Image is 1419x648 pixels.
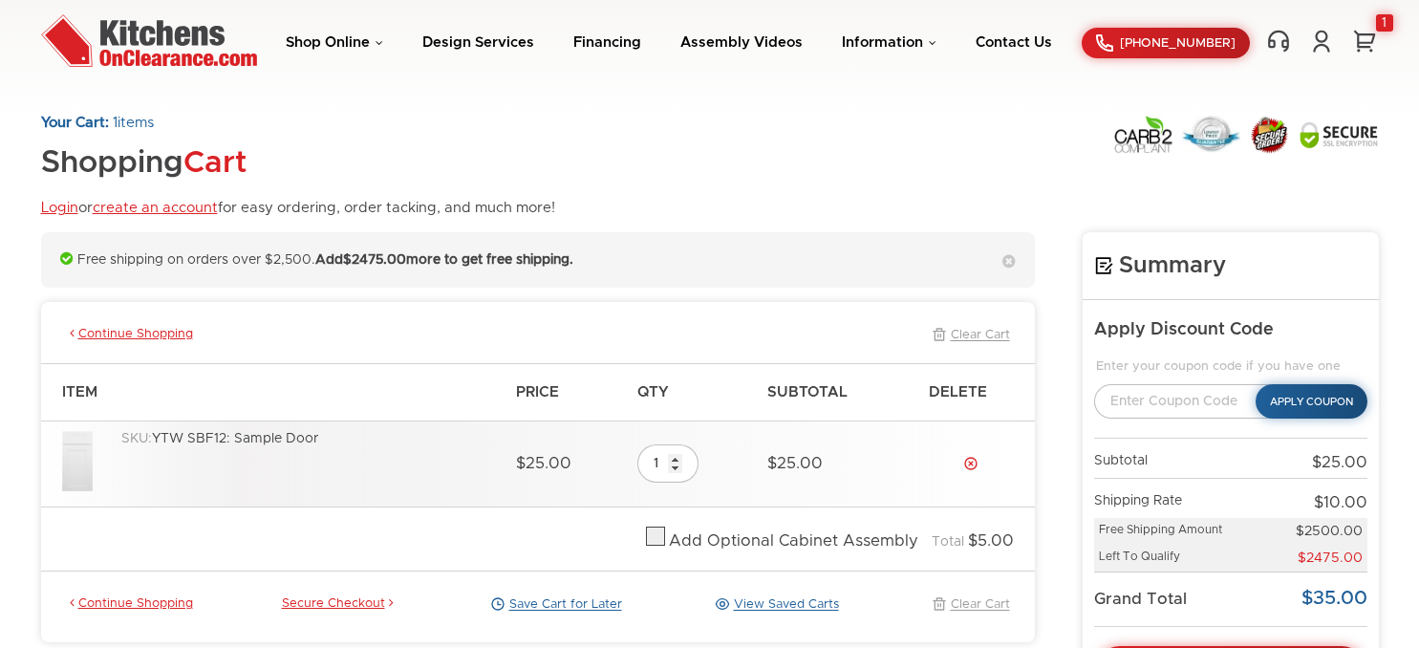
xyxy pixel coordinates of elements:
span: $35.00 [1301,589,1367,608]
img: Kitchens On Clearance [41,14,257,67]
span: SKU: [121,432,152,445]
th: Qty [628,363,759,421]
a: Shop Online [286,35,383,50]
span: Cart [183,148,247,179]
a: Secure Checkout [282,596,398,614]
strong: Add more to get free shipping. [315,253,573,267]
img: Secure SSL Encyption [1299,120,1379,149]
a: [PHONE_NUMBER] [1082,28,1250,58]
img: Lowest Price Guarantee [1182,116,1240,153]
button: Apply Coupon [1256,384,1367,419]
a: Continue Shopping [66,596,193,614]
a: Design Services [422,35,534,50]
span: $25.00 [516,456,571,471]
th: Price [506,363,628,421]
h4: Summary [1094,251,1367,280]
td: Left To Qualify [1094,545,1269,572]
th: Item [41,363,507,421]
a: Information [842,35,936,50]
a: Login [41,201,78,215]
td: Subtotal [1094,439,1269,479]
a: Contact Us [976,35,1052,50]
a: Clear Cart [928,596,1010,614]
th: Delete [919,363,1034,421]
div: Free shipping on orders over $2,500. [41,232,1035,289]
td: Grand Total [1094,572,1269,626]
div: Add Optional Cabinet Assembly [669,531,918,551]
span: $25.00 [1312,455,1367,470]
div: 1 [1376,14,1393,32]
td: Free Shipping Amount [1094,518,1269,545]
a: View Saved Carts [711,596,839,614]
input: Enter Coupon Code [1094,384,1284,419]
h5: Apply Discount Code [1094,319,1367,341]
a: 1 [1350,29,1379,54]
span: $2475.00 [1298,551,1363,565]
p: items [41,115,555,133]
img: yorktown_whiteDoor.jpg [62,431,93,491]
a: Continue Shopping [66,327,193,344]
td: Shipping Rate [1094,479,1269,518]
span: $10.00 [1314,495,1367,510]
legend: Enter your coupon code if you have one [1094,359,1367,375]
p: or for easy ordering, order tacking, and much more! [41,200,555,218]
th: Subtotal [758,363,919,421]
a: Clear Cart [928,327,1010,344]
span: $5.00 [968,533,1014,549]
a: Assembly Videos [680,35,803,50]
strong: Your Cart: [41,116,109,130]
span: [PHONE_NUMBER] [1120,37,1236,50]
a: Financing [573,35,641,50]
a: Save Cart for Later [486,596,622,614]
a: create an account [93,201,218,215]
span: $25.00 [767,456,823,471]
div: YTW SBF12: Sample Door [121,431,498,497]
span: 1 [113,116,118,130]
h1: Shopping [41,147,555,181]
a: Delete [963,456,978,471]
span: $2475.00 [343,253,406,267]
span: Total [932,535,964,549]
img: Carb2 Compliant [1113,115,1173,154]
img: Secure Order [1249,116,1290,154]
span: $2500.00 [1296,525,1363,538]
